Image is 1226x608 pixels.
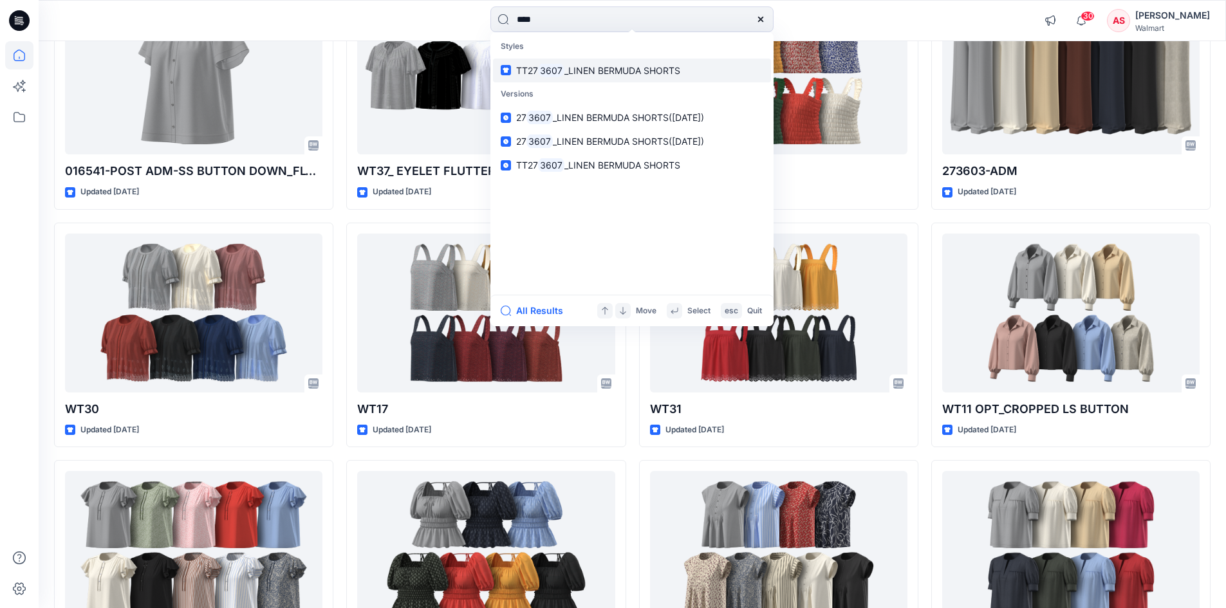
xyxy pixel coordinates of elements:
p: Updated [DATE] [373,423,431,437]
p: Quit [747,304,762,318]
p: Updated [DATE] [958,185,1016,199]
p: Updated [DATE] [373,185,431,199]
mark: 3607 [526,134,553,149]
span: 27 [516,112,526,123]
span: TT27 [516,65,538,76]
p: Updated [DATE] [80,185,139,199]
a: 273607_LINEN BERMUDA SHORTS([DATE]) [493,129,771,153]
a: TT273607_LINEN BERMUDA SHORTS [493,153,771,177]
mark: 3607 [526,110,553,125]
div: [PERSON_NAME] [1135,8,1210,23]
div: AS [1107,9,1130,32]
p: WT37_ EYELET FLUTTER SLEEVE [357,162,615,180]
p: WT30 [65,400,322,418]
p: Updated [DATE] [958,423,1016,437]
p: Updated [DATE] [665,423,724,437]
a: WT17 [357,234,615,392]
mark: 3607 [538,158,564,172]
a: TT273607_LINEN BERMUDA SHORTS [493,59,771,82]
span: _LINEN BERMUDA SHORTS([DATE]) [553,112,704,123]
button: All Results [501,303,571,318]
p: WT31 [650,400,907,418]
p: Styles [493,35,771,59]
a: WT30 [65,234,322,392]
div: Walmart [1135,23,1210,33]
p: WT17 [357,400,615,418]
p: 016541-POST ADM-SS BUTTON DOWN_FLT012 [65,162,322,180]
p: WT2 OPT [650,162,907,180]
p: esc [725,304,738,318]
p: Move [636,304,656,318]
a: WT11 OPT_CROPPED LS BUTTON [942,234,1200,392]
span: _LINEN BERMUDA SHORTS([DATE]) [553,136,704,147]
span: _LINEN BERMUDA SHORTS [564,65,680,76]
p: WT11 OPT_CROPPED LS BUTTON [942,400,1200,418]
a: WT31 [650,234,907,392]
span: 30 [1081,11,1095,21]
span: TT27 [516,160,538,170]
mark: 3607 [538,63,564,78]
p: Versions [493,82,771,106]
span: _LINEN BERMUDA SHORTS [564,160,680,170]
a: 273607_LINEN BERMUDA SHORTS([DATE]) [493,106,771,129]
p: 273603-ADM [942,162,1200,180]
p: Select [687,304,711,318]
span: 27 [516,136,526,147]
p: Updated [DATE] [80,423,139,437]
